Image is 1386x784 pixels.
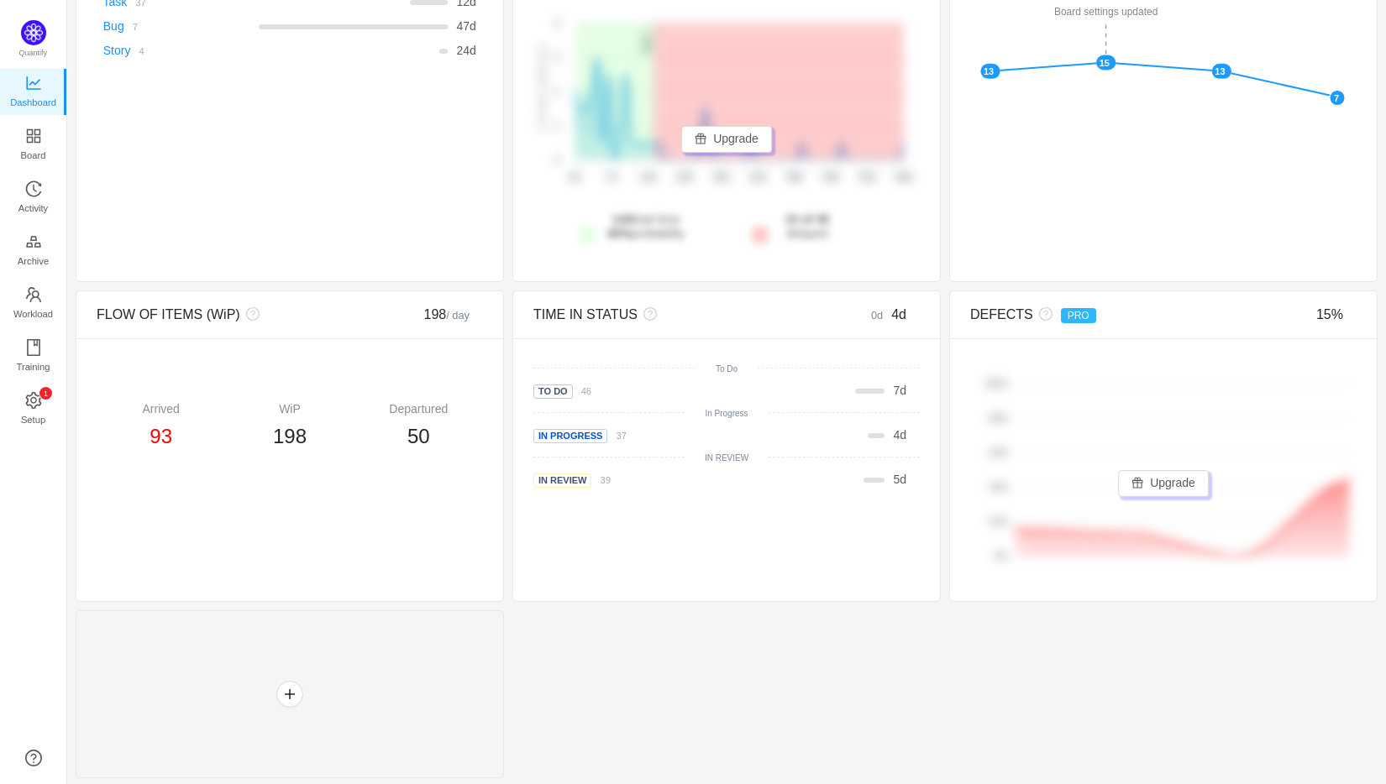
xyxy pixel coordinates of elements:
a: icon: question-circle [25,750,42,766]
small: / day [446,309,470,321]
span: Quantify [19,49,48,57]
tspan: 26d [712,171,729,183]
div: DEFECTS [970,305,1260,325]
strong: 80% [607,227,631,240]
span: Board [21,139,46,172]
i: icon: question-circle [638,307,657,321]
a: Dashboard [25,76,42,109]
strong: 14d [612,212,633,226]
tspan: 40% [990,482,1008,492]
span: 24 [456,44,470,57]
small: IN REVIEW [705,453,748,463]
i: icon: appstore [25,128,42,144]
tspan: 20d [676,171,693,183]
tspan: 100% [984,379,1008,389]
div: Board settings updated [1051,1,1161,23]
div: TIME IN STATUS [533,305,823,325]
tspan: 0 [554,155,559,165]
tspan: 60% [990,447,1008,457]
i: icon: book [25,339,42,356]
div: FLOW OF ITEMS (WiP) [97,305,386,325]
span: 7 [893,384,900,397]
button: icon: plus [276,681,303,708]
tspan: 7d [606,171,617,183]
span: 50 [407,425,430,447]
a: Bug [103,19,124,33]
div: 198 [386,305,483,325]
span: In Progress [533,429,607,443]
tspan: 45d [822,171,839,183]
span: Activity [18,191,48,225]
strong: 10 of 38 [785,212,829,226]
span: d [893,428,906,442]
a: 7 [124,19,138,33]
tspan: 6 [554,53,559,63]
tspan: 13d [639,171,656,183]
div: Arrived [97,400,225,418]
sup: 1 [39,387,52,400]
span: Workload [13,297,53,331]
tspan: 32d [749,171,766,183]
tspan: 52d [858,171,875,183]
span: 47 [456,19,470,33]
a: Archive [25,234,42,268]
i: icon: history [25,180,42,197]
span: To Do [533,384,573,399]
a: Training [25,340,42,374]
span: 4d [891,307,906,321]
span: Dashboard [10,86,56,119]
i: icon: question-circle [240,307,260,321]
a: icon: settingSetup [25,393,42,426]
small: 46 [581,386,591,396]
small: 7 [133,22,138,32]
span: PRO [1061,308,1096,323]
tspan: 39d [785,171,802,183]
a: Board [25,128,42,162]
span: 198 [273,425,307,447]
small: 4 [139,46,144,56]
tspan: 8 [554,18,559,29]
button: icon: giftUpgrade [1118,470,1209,497]
tspan: 0d [570,171,580,183]
a: Activity [25,181,42,215]
tspan: 2 [554,121,559,131]
img: Quantify [21,20,46,45]
p: 1 [43,387,47,400]
span: Training [16,350,50,384]
small: 37 [616,431,626,441]
small: To Do [716,364,738,374]
span: d [456,44,475,57]
span: d [456,19,475,33]
span: lead time [607,212,685,240]
div: WiP [225,400,354,418]
span: Setup [21,403,45,436]
button: icon: giftUpgrade [681,126,772,153]
a: 46 [573,384,591,397]
span: d [893,473,906,486]
span: Archive [18,244,49,278]
tspan: 20% [990,516,1008,526]
i: icon: question-circle [1033,307,1053,321]
a: Workload [25,287,42,321]
i: icon: gold [25,233,42,250]
small: 39 [600,475,610,485]
span: probability [607,227,685,240]
tspan: 80% [990,413,1008,423]
span: 15% [1316,307,1343,321]
text: # of items delivered [537,45,547,132]
a: 39 [591,473,610,486]
span: 93 [150,425,172,447]
small: 0d [871,309,891,321]
span: IN REVIEW [533,473,591,488]
tspan: 4 [554,86,559,97]
span: 5 [893,473,900,486]
i: icon: setting [25,392,42,409]
div: Departured [354,400,483,418]
span: delayed [785,212,829,240]
tspan: 58d [895,171,912,183]
tspan: 0% [995,551,1008,561]
i: icon: team [25,286,42,303]
a: 37 [607,428,626,442]
small: In Progress [705,409,748,418]
span: 4 [893,428,900,442]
